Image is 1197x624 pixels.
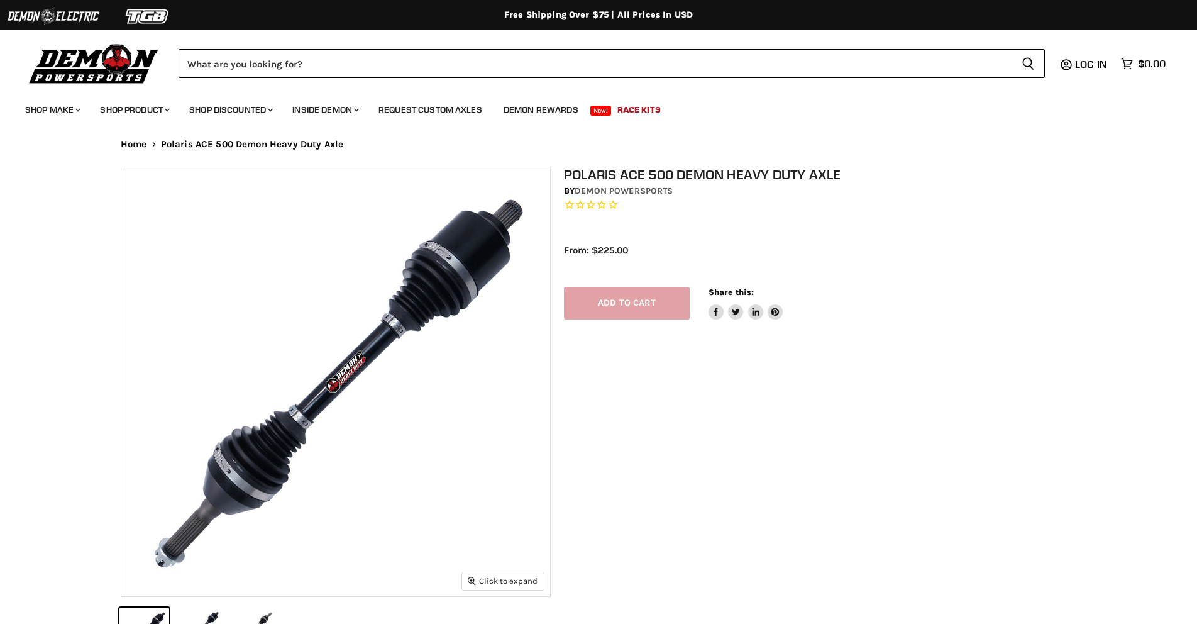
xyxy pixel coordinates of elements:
span: New! [590,106,612,116]
button: Click to expand [462,572,544,589]
a: Home [121,139,147,150]
span: Share this: [709,287,754,297]
span: Rated 0.0 out of 5 stars 0 reviews [564,199,1089,212]
a: $0.00 [1115,55,1172,73]
img: IMAGE [121,167,550,596]
img: TGB Logo 2 [101,4,195,28]
nav: Breadcrumbs [96,139,1101,150]
a: Log in [1069,58,1115,70]
span: Log in [1075,58,1107,70]
img: Demon Electric Logo 2 [6,4,101,28]
div: Free Shipping Over $75 | All Prices In USD [96,9,1101,21]
div: by [564,184,1089,198]
button: Search [1012,49,1045,78]
a: Demon Rewards [494,97,588,123]
img: Demon Powersports [25,41,163,86]
a: Race Kits [608,97,670,123]
span: $0.00 [1138,58,1166,70]
a: Request Custom Axles [369,97,492,123]
form: Product [179,49,1045,78]
a: Demon Powersports [575,186,673,196]
input: Search [179,49,1012,78]
aside: Share this: [709,287,783,320]
a: Shop Product [91,97,177,123]
a: Inside Demon [283,97,367,123]
ul: Main menu [16,92,1162,123]
span: Polaris ACE 500 Demon Heavy Duty Axle [161,139,344,150]
h1: Polaris ACE 500 Demon Heavy Duty Axle [564,167,1089,182]
a: Shop Discounted [180,97,280,123]
a: Shop Make [16,97,88,123]
span: From: $225.00 [564,245,628,256]
span: Click to expand [468,576,538,586]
